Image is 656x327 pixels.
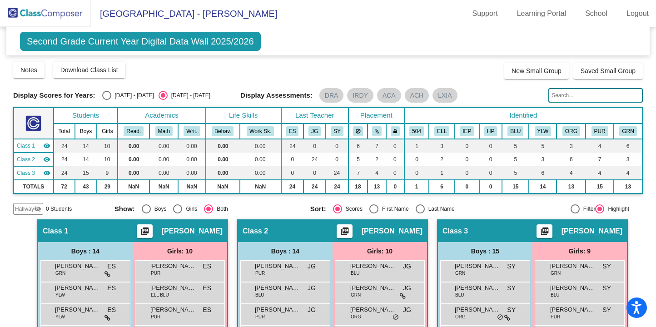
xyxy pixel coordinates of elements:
[118,166,149,180] td: 0.00
[614,153,642,166] td: 3
[97,124,118,139] th: Girls
[168,91,210,99] div: [DATE] - [DATE]
[162,227,223,236] span: [PERSON_NAME]
[118,108,205,124] th: Academics
[368,166,386,180] td: 4
[308,283,316,293] span: JG
[529,153,557,166] td: 3
[502,166,529,180] td: 5
[429,153,454,166] td: 2
[368,139,386,153] td: 7
[539,227,550,239] mat-icon: picture_as_pdf
[347,88,373,103] mat-chip: IRDY
[151,205,167,213] div: Boys
[178,166,205,180] td: 0.00
[212,126,234,136] button: Behav.
[303,153,326,166] td: 24
[484,126,497,136] button: HP
[247,126,274,136] button: Work Sk.
[34,205,41,213] mat-icon: visibility_off
[409,126,424,136] button: 504
[310,204,499,213] mat-radio-group: Select an option
[350,262,396,271] span: [PERSON_NAME]
[403,262,411,271] span: JG
[178,139,205,153] td: 0.00
[114,205,135,213] span: Show:
[91,6,277,21] span: [GEOGRAPHIC_DATA] - [PERSON_NAME]
[326,124,348,139] th: Stephanie Young
[203,283,211,293] span: ES
[243,227,268,236] span: Class 2
[348,153,368,166] td: 5
[550,305,596,314] span: [PERSON_NAME]
[213,205,228,213] div: Both
[281,153,304,166] td: 0
[124,126,144,136] button: Read.
[240,166,281,180] td: 0.00
[507,126,523,136] button: BLU
[149,166,178,180] td: 0.00
[308,262,316,271] span: JG
[339,227,350,239] mat-icon: picture_as_pdf
[178,180,205,193] td: NaN
[602,305,611,315] span: SY
[137,224,153,238] button: Print Students Details
[504,63,569,79] button: New Small Group
[386,153,404,166] td: 0
[331,126,343,136] button: SY
[107,283,116,293] span: ES
[562,126,580,136] button: ORG
[378,205,409,213] div: First Name
[529,166,557,180] td: 6
[54,124,75,139] th: Total
[281,180,304,193] td: 24
[614,124,642,139] th: Green Team
[479,180,502,193] td: 0
[75,153,97,166] td: 14
[114,204,303,213] mat-radio-group: Select an option
[43,227,68,236] span: Class 1
[557,139,586,153] td: 3
[455,124,479,139] th: Resource
[43,156,50,163] mat-icon: visibility
[303,124,326,139] th: Jamie Glanville
[150,305,196,314] span: [PERSON_NAME]
[75,180,97,193] td: 43
[55,283,100,292] span: [PERSON_NAME]
[55,292,65,298] span: YLW
[111,91,154,99] div: [DATE] - [DATE]
[107,262,116,271] span: ES
[351,313,361,320] span: ORG
[614,166,642,180] td: 4
[55,262,100,271] span: [PERSON_NAME]
[455,180,479,193] td: 0
[557,166,586,180] td: 4
[386,124,404,139] th: Keep with teacher
[203,305,211,315] span: ES
[429,166,454,180] td: 1
[38,242,133,260] div: Boys : 14
[14,153,54,166] td: Jamie Glanville - No Class Name
[573,63,643,79] button: Saved Small Group
[240,180,281,193] td: NaN
[118,180,149,193] td: NaN
[455,166,479,180] td: 0
[405,88,429,103] mat-chip: ACH
[404,180,429,193] td: 1
[434,126,449,136] button: ELL
[206,153,240,166] td: 0.00
[479,139,502,153] td: 0
[348,166,368,180] td: 7
[535,126,552,136] button: YLW
[149,153,178,166] td: 0.00
[333,242,427,260] div: Girls: 10
[240,139,281,153] td: 0.00
[75,166,97,180] td: 15
[619,6,656,21] a: Logout
[404,139,429,153] td: 1
[155,126,173,136] button: Math
[404,153,429,166] td: 0
[348,139,368,153] td: 6
[586,166,613,180] td: 4
[350,283,396,292] span: [PERSON_NAME]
